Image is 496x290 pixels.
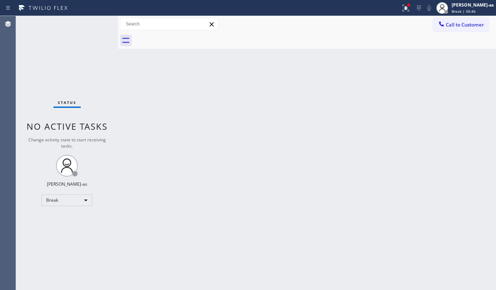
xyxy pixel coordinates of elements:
[27,120,108,132] span: No active tasks
[433,18,489,32] button: Call to Customer
[120,18,218,30] input: Search
[28,137,106,149] span: Change activity state to start receiving tasks.
[58,100,76,105] span: Status
[47,181,87,187] div: [PERSON_NAME]-as
[424,3,434,13] button: Mute
[41,194,92,206] div: Break
[446,21,484,28] span: Call to Customer
[452,9,476,14] span: Break | 58:46
[452,2,494,8] div: [PERSON_NAME]-as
